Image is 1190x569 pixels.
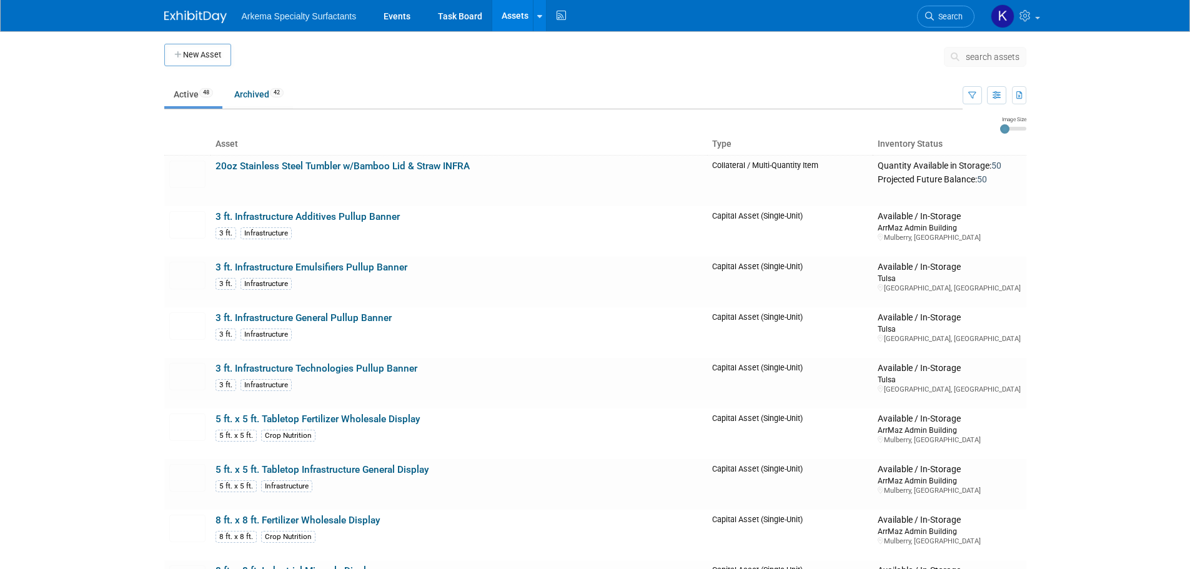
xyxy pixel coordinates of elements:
[1000,116,1026,123] div: Image Size
[261,531,315,543] div: Crop Nutrition
[240,227,292,239] div: Infrastructure
[878,161,1021,172] div: Quantity Available in Storage:
[878,385,1021,394] div: [GEOGRAPHIC_DATA], [GEOGRAPHIC_DATA]
[225,82,293,106] a: Archived42
[216,531,257,543] div: 8 ft. x 8 ft.
[707,206,873,257] td: Capital Asset (Single-Unit)
[164,82,222,106] a: Active48
[878,374,1021,385] div: Tulsa
[216,278,236,290] div: 3 ft.
[878,334,1021,344] div: [GEOGRAPHIC_DATA], [GEOGRAPHIC_DATA]
[707,257,873,307] td: Capital Asset (Single-Unit)
[917,6,974,27] a: Search
[240,379,292,391] div: Infrastructure
[878,262,1021,273] div: Available / In-Storage
[878,425,1021,435] div: ArrMaz Admin Building
[216,262,407,273] a: 3 ft. Infrastructure Emulsifiers Pullup Banner
[707,510,873,560] td: Capital Asset (Single-Unit)
[878,537,1021,546] div: Mulberry, [GEOGRAPHIC_DATA]
[878,526,1021,537] div: ArrMaz Admin Building
[261,430,315,442] div: Crop Nutrition
[878,464,1021,475] div: Available / In-Storage
[211,134,707,155] th: Asset
[878,475,1021,486] div: ArrMaz Admin Building
[878,486,1021,495] div: Mulberry, [GEOGRAPHIC_DATA]
[240,278,292,290] div: Infrastructure
[944,47,1026,67] button: search assets
[977,174,987,184] span: 50
[991,4,1014,28] img: Kayla Parker
[240,329,292,340] div: Infrastructure
[707,307,873,358] td: Capital Asset (Single-Unit)
[216,480,257,492] div: 5 ft. x 5 ft.
[242,11,357,21] span: Arkema Specialty Surfactants
[878,324,1021,334] div: Tulsa
[707,134,873,155] th: Type
[934,12,963,21] span: Search
[878,435,1021,445] div: Mulberry, [GEOGRAPHIC_DATA]
[878,413,1021,425] div: Available / In-Storage
[991,161,1001,171] span: 50
[878,284,1021,293] div: [GEOGRAPHIC_DATA], [GEOGRAPHIC_DATA]
[878,312,1021,324] div: Available / In-Storage
[216,363,417,374] a: 3 ft. Infrastructure Technologies Pullup Banner
[878,172,1021,186] div: Projected Future Balance:
[878,211,1021,222] div: Available / In-Storage
[216,430,257,442] div: 5 ft. x 5 ft.
[216,515,380,526] a: 8 ft. x 8 ft. Fertilizer Wholesale Display
[216,464,429,475] a: 5 ft. x 5 ft. Tabletop Infrastructure General Display
[216,379,236,391] div: 3 ft.
[216,329,236,340] div: 3 ft.
[216,161,470,172] a: 20oz Stainless Steel Tumbler w/Bamboo Lid & Straw INFRA
[164,11,227,23] img: ExhibitDay
[707,459,873,510] td: Capital Asset (Single-Unit)
[216,227,236,239] div: 3 ft.
[966,52,1019,62] span: search assets
[878,515,1021,526] div: Available / In-Storage
[707,155,873,206] td: Collateral / Multi-Quantity Item
[164,44,231,66] button: New Asset
[878,363,1021,374] div: Available / In-Storage
[270,88,284,97] span: 42
[216,312,392,324] a: 3 ft. Infrastructure General Pullup Banner
[878,233,1021,242] div: Mulberry, [GEOGRAPHIC_DATA]
[261,480,312,492] div: Infrastructure
[878,222,1021,233] div: ArrMaz Admin Building
[707,358,873,408] td: Capital Asset (Single-Unit)
[878,273,1021,284] div: Tulsa
[199,88,213,97] span: 48
[216,211,400,222] a: 3 ft. Infrastructure Additives Pullup Banner
[216,413,420,425] a: 5 ft. x 5 ft. Tabletop Fertilizer Wholesale Display
[707,408,873,459] td: Capital Asset (Single-Unit)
